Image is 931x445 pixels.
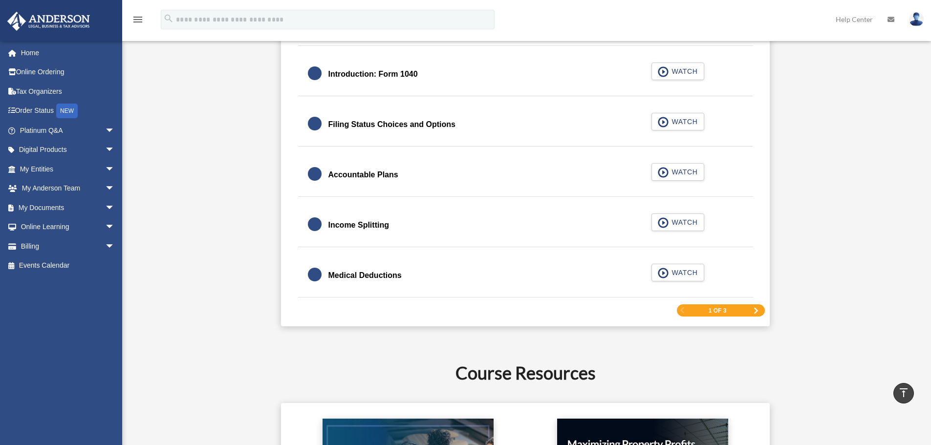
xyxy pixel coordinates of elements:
a: Online Learningarrow_drop_down [7,217,130,237]
span: arrow_drop_down [105,236,125,256]
a: Platinum Q&Aarrow_drop_down [7,121,130,140]
a: Filing Status Choices and Options WATCH [308,113,743,136]
span: WATCH [669,167,697,177]
span: WATCH [669,268,697,277]
a: Order StatusNEW [7,101,130,121]
img: User Pic [909,12,924,26]
span: WATCH [669,66,697,76]
img: Anderson Advisors Platinum Portal [4,12,93,31]
span: arrow_drop_down [105,159,125,179]
a: Next Page [753,307,759,314]
span: arrow_drop_down [105,121,125,141]
a: Accountable Plans WATCH [308,163,743,187]
button: WATCH [651,213,704,231]
button: WATCH [651,163,704,181]
a: Digital Productsarrow_drop_down [7,140,130,160]
span: 1 of 3 [709,308,727,314]
a: Online Ordering [7,63,130,82]
button: WATCH [651,63,704,80]
a: Tax Organizers [7,82,130,101]
a: Income Splitting WATCH [308,213,743,237]
span: arrow_drop_down [105,198,125,218]
i: search [163,13,174,24]
a: vertical_align_top [893,383,914,403]
a: Introduction: Form 1040 WATCH [308,63,743,86]
a: menu [132,17,144,25]
a: My Documentsarrow_drop_down [7,198,130,217]
span: arrow_drop_down [105,179,125,199]
h2: Course Resources [166,360,885,385]
i: vertical_align_top [898,387,909,399]
a: Billingarrow_drop_down [7,236,130,256]
div: Filing Status Choices and Options [328,118,455,131]
div: NEW [56,104,78,118]
div: Medical Deductions [328,269,402,282]
span: WATCH [669,217,697,227]
span: WATCH [669,117,697,127]
a: Medical Deductions WATCH [308,264,743,287]
div: Income Splitting [328,218,389,232]
div: Introduction: Form 1040 [328,67,418,81]
i: menu [132,14,144,25]
a: My Entitiesarrow_drop_down [7,159,130,179]
a: Events Calendar [7,256,130,275]
a: My Anderson Teamarrow_drop_down [7,179,130,198]
a: Home [7,43,130,63]
button: WATCH [651,113,704,130]
div: Accountable Plans [328,168,398,182]
button: WATCH [651,264,704,281]
span: arrow_drop_down [105,140,125,160]
span: arrow_drop_down [105,217,125,237]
